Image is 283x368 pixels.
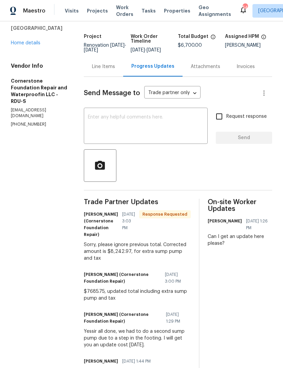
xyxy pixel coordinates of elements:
span: The total cost of line items that have been proposed by Opendoor. This sum includes line items th... [210,34,216,43]
div: $7685.75, updated total including extra sump pump and tax [84,288,191,302]
h5: Assigned HPM [225,34,259,39]
h5: Project [84,34,101,39]
span: Projects [87,7,108,14]
p: [EMAIL_ADDRESS][DOMAIN_NAME] [11,107,68,119]
span: Response Requested [140,211,190,218]
h6: [PERSON_NAME] [208,218,242,224]
span: [DATE] 1:26 PM [246,218,268,231]
p: [PHONE_NUMBER] [11,122,68,127]
span: - [84,43,126,52]
h5: Work Order Timeline [131,34,178,44]
span: Tasks [141,8,156,13]
span: Maestro [23,7,45,14]
h4: Vendor Info [11,63,68,69]
span: Trade Partner Updates [84,199,191,205]
h5: Total Budget [178,34,208,39]
div: Invoices [237,63,255,70]
span: On-site Worker Updates [208,199,272,212]
div: Can I get an update here please? [208,233,272,247]
div: Yessir all done, we had to do a second sump pump due to a step in the footing. I will get you an ... [84,328,191,348]
span: Geo Assignments [199,4,231,18]
div: [PERSON_NAME] [225,43,272,48]
span: Send Message to [84,90,140,96]
h6: [PERSON_NAME] (Cornerstone Foundation Repair) [84,211,118,238]
span: [DATE] [84,48,98,52]
div: Sorry, please ignore previous total. Corrected amount is $8,242.97, for extra sump pump and tax [84,241,191,262]
span: $6,700.00 [178,43,202,48]
span: Work Orders [116,4,133,18]
span: Visits [65,7,79,14]
span: [DATE] [110,43,125,48]
h6: [PERSON_NAME] (Cornerstone Foundation Repair) [84,311,162,325]
div: Line Items [92,63,115,70]
span: Renovation [84,43,126,52]
h5: [GEOGRAPHIC_DATA] [11,25,68,31]
h5: Cornerstone Foundation Repair and Waterproofin LLC - RDU-S [11,78,68,105]
a: Home details [11,41,40,45]
h6: [PERSON_NAME] (Cornerstone Foundation Repair) [84,271,161,285]
span: The hpm assigned to this work order. [261,34,266,43]
span: Request response [226,113,267,120]
div: 54 [243,4,247,11]
span: Properties [164,7,190,14]
div: Attachments [191,63,220,70]
span: - [131,48,161,52]
div: Trade partner only [144,88,201,99]
span: [DATE] 1:44 PM [122,358,151,365]
span: [DATE] 3:03 PM [122,211,135,231]
div: Progress Updates [131,63,174,70]
span: [DATE] [131,48,145,52]
span: [DATE] 1:29 PM [166,311,187,325]
span: [DATE] [147,48,161,52]
span: [DATE] 3:00 PM [165,271,187,285]
h6: [PERSON_NAME] [84,358,118,365]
